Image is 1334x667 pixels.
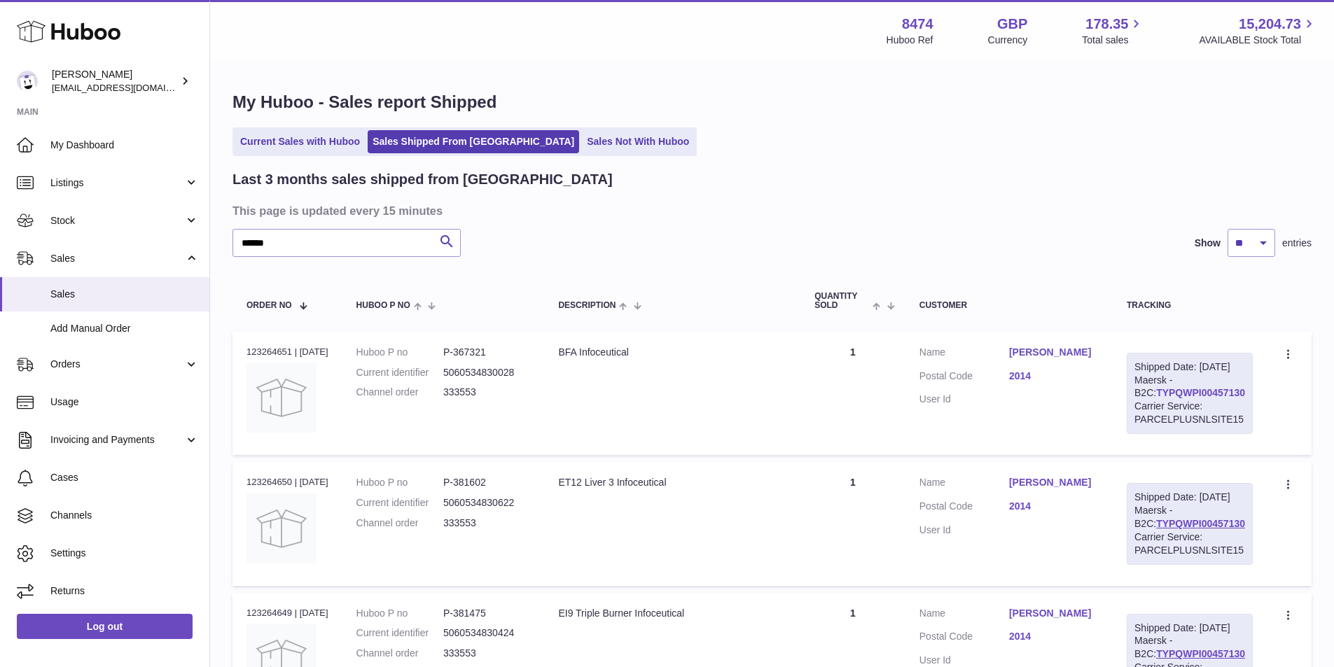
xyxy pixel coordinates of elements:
a: TYPQWPI00457130 [1156,387,1245,398]
div: BFA Infoceutical [558,346,786,359]
a: Sales Not With Huboo [582,130,694,153]
dt: Channel order [356,647,443,660]
img: orders@neshealth.com [17,71,38,92]
h1: My Huboo - Sales report Shipped [232,91,1312,113]
h3: This page is updated every 15 minutes [232,203,1308,218]
span: Usage [50,395,199,409]
span: Listings [50,176,184,190]
dt: Channel order [356,517,443,530]
label: Show [1195,237,1221,250]
dt: Huboo P no [356,346,443,359]
span: Total sales [1082,34,1144,47]
span: 178.35 [1085,15,1128,34]
a: Current Sales with Huboo [235,130,365,153]
dt: Postal Code [919,630,1009,647]
dt: User Id [919,524,1009,537]
dt: User Id [919,654,1009,667]
span: entries [1282,237,1312,250]
div: Huboo Ref [887,34,933,47]
dt: Huboo P no [356,607,443,620]
a: [PERSON_NAME] [1009,476,1099,489]
a: TYPQWPI00457130 [1156,518,1245,529]
span: Sales [50,288,199,301]
div: 123264650 | [DATE] [246,476,328,489]
dt: Channel order [356,386,443,399]
dd: 5060534830028 [443,366,530,379]
td: 1 [800,332,905,455]
dt: Huboo P no [356,476,443,489]
span: [EMAIL_ADDRESS][DOMAIN_NAME] [52,82,206,93]
dd: 5060534830424 [443,626,530,640]
div: Maersk - B2C: [1127,353,1253,434]
div: 123264649 | [DATE] [246,607,328,619]
dt: Postal Code [919,370,1009,386]
dt: Current identifier [356,366,443,379]
span: Cases [50,471,199,484]
span: AVAILABLE Stock Total [1199,34,1317,47]
div: Tracking [1127,301,1253,310]
a: 2014 [1009,370,1099,383]
span: Channels [50,509,199,522]
dd: P-381475 [443,607,530,620]
a: 2014 [1009,500,1099,513]
strong: GBP [997,15,1027,34]
span: Description [558,301,616,310]
dd: 333553 [443,386,530,399]
div: EI9 Triple Burner Infoceutical [558,607,786,620]
div: Shipped Date: [DATE] [1134,360,1245,374]
a: [PERSON_NAME] [1009,346,1099,359]
dt: Name [919,476,1009,493]
dd: 333553 [443,647,530,660]
dd: P-367321 [443,346,530,359]
span: Sales [50,252,184,265]
img: no-photo.jpg [246,363,317,433]
a: 15,204.73 AVAILABLE Stock Total [1199,15,1317,47]
dt: User Id [919,393,1009,406]
span: My Dashboard [50,139,199,152]
dt: Current identifier [356,626,443,640]
div: Carrier Service: PARCELPLUSNLSITE15 [1134,531,1245,557]
dd: 5060534830622 [443,496,530,510]
div: Carrier Service: PARCELPLUSNLSITE15 [1134,400,1245,426]
div: Shipped Date: [DATE] [1134,622,1245,635]
div: ET12 Liver 3 Infoceutical [558,476,786,489]
img: no-photo.jpg [246,493,317,563]
a: Sales Shipped From [GEOGRAPHIC_DATA] [368,130,579,153]
dt: Postal Code [919,500,1009,517]
dd: P-381602 [443,476,530,489]
a: 178.35 Total sales [1082,15,1144,47]
div: 123264651 | [DATE] [246,346,328,358]
a: TYPQWPI00457130 [1156,648,1245,659]
span: Add Manual Order [50,322,199,335]
span: Order No [246,301,292,310]
dt: Current identifier [356,496,443,510]
span: Invoicing and Payments [50,433,184,447]
span: Settings [50,547,199,560]
div: Customer [919,301,1099,310]
span: Orders [50,358,184,371]
div: Maersk - B2C: [1127,483,1253,564]
span: Huboo P no [356,301,410,310]
div: Currency [988,34,1028,47]
span: Returns [50,584,199,598]
a: [PERSON_NAME] [1009,607,1099,620]
td: 1 [800,462,905,585]
span: Quantity Sold [814,292,869,310]
span: Stock [50,214,184,227]
dt: Name [919,346,1009,363]
div: Shipped Date: [DATE] [1134,491,1245,504]
a: 2014 [1009,630,1099,643]
dd: 333553 [443,517,530,530]
h2: Last 3 months sales shipped from [GEOGRAPHIC_DATA] [232,170,613,189]
dt: Name [919,607,1009,624]
div: [PERSON_NAME] [52,68,178,94]
strong: 8474 [902,15,933,34]
a: Log out [17,614,193,639]
span: 15,204.73 [1239,15,1301,34]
